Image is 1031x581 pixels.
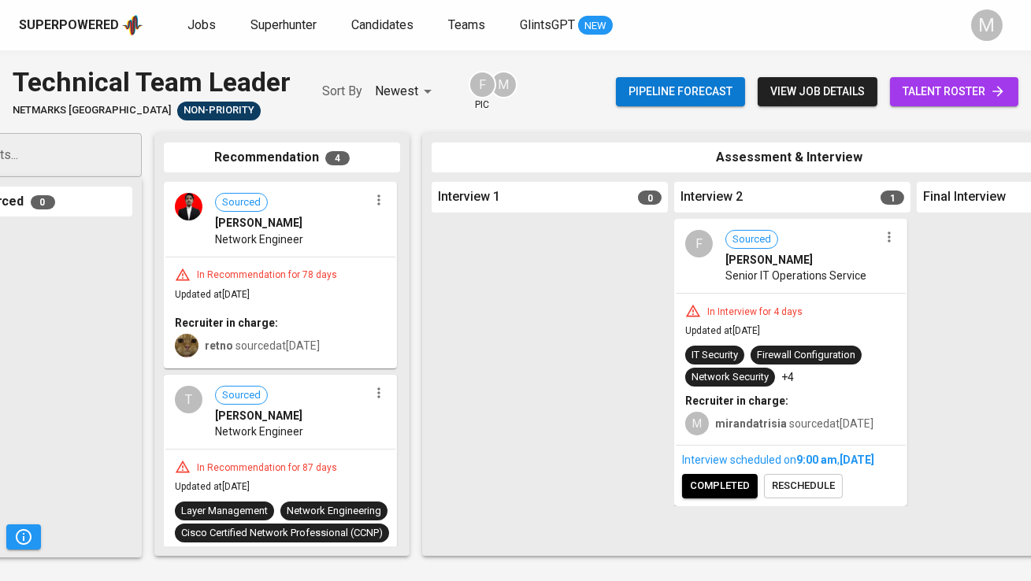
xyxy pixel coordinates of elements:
span: Interview 1 [438,188,500,206]
span: [PERSON_NAME] [215,215,302,231]
span: Updated at [DATE] [685,325,760,336]
span: [PERSON_NAME] [215,408,302,424]
span: completed [690,477,750,495]
div: Network Security [692,370,769,385]
img: app logo [122,13,143,37]
div: In Recommendation for 87 days [191,461,343,475]
span: 9:00 AM [796,453,837,466]
span: Sourced [726,232,777,247]
div: F [469,71,496,98]
span: Pipeline forecast [629,82,732,102]
div: Superpowered [19,17,119,35]
div: Sufficient Talents in Pipeline [177,102,261,120]
div: M [971,9,1003,41]
button: Pipeline Triggers [6,524,41,550]
span: Sourced [216,388,267,403]
div: M [685,412,709,435]
span: Interview 2 [681,188,743,206]
span: Jobs [187,17,216,32]
span: sourced at [DATE] [205,339,320,352]
b: mirandatrisia [715,417,787,430]
button: completed [682,474,758,498]
span: Network Engineer [215,424,303,439]
a: GlintsGPT NEW [520,16,613,35]
a: Jobs [187,16,219,35]
span: talent roster [903,82,1006,102]
p: +1 [175,546,187,561]
span: Non-Priority [177,103,261,118]
div: Recommendation [164,142,400,173]
div: Sourced[PERSON_NAME]Network EngineerIn Recommendation for 78 daysUpdated at[DATE]Recruiter in cha... [164,182,397,368]
div: In Recommendation for 78 days [191,268,343,282]
div: Newest [375,77,437,106]
span: 0 [638,191,662,205]
div: T [175,386,202,413]
div: Layer Management [181,504,268,519]
span: Network Engineer [215,231,303,247]
span: [DATE] [840,453,874,466]
b: retno [205,339,233,352]
div: Firewall Configuration [757,348,855,363]
div: FSourced[PERSON_NAME]Senior IT Operations ServiceIn Interview for 4 daysUpdated at[DATE]IT Securi... [674,219,907,506]
button: Pipeline forecast [616,77,745,106]
span: 4 [325,151,350,165]
button: reschedule [764,474,843,498]
div: Interview scheduled on , [682,452,899,468]
span: Teams [448,17,485,32]
b: Recruiter in charge: [175,316,278,329]
p: +4 [781,369,794,385]
div: In Interview for 4 days [701,305,809,319]
b: Recruiter in charge: [685,394,788,407]
p: Newest [375,82,418,101]
div: Cisco Certified Network Professional (CCNP) [181,526,383,541]
span: Sourced [216,195,267,210]
img: e8cd0837a5a7cd3861752ed1d846c1e1.jpg [175,193,202,220]
span: Final Interview [923,188,1006,206]
img: ec6c0910-f960-4a00-a8f8-c5744e41279e.jpg [175,334,198,357]
div: F [685,230,713,257]
div: Technical Team Leader [13,63,291,102]
a: Superhunter [250,16,320,35]
span: Candidates [351,17,414,32]
button: Open [133,154,136,157]
span: GlintsGPT [520,17,575,32]
a: Candidates [351,16,417,35]
span: Senior IT Operations Service [725,268,866,283]
span: Updated at [DATE] [175,289,250,300]
div: M [490,71,517,98]
div: IT Security [692,348,738,363]
span: Updated at [DATE] [175,481,250,492]
span: Superhunter [250,17,317,32]
span: sourced at [DATE] [715,417,873,430]
span: view job details [770,82,865,102]
p: Sort By [322,82,362,101]
button: view job details [758,77,877,106]
span: [PERSON_NAME] [725,252,813,268]
a: Superpoweredapp logo [19,13,143,37]
div: pic [469,71,496,112]
span: NEW [578,18,613,34]
div: Network Engineering [287,504,381,519]
span: reschedule [772,477,835,495]
a: Teams [448,16,488,35]
span: 1 [881,191,904,205]
span: 0 [31,195,55,209]
a: talent roster [890,77,1018,106]
span: Netmarks [GEOGRAPHIC_DATA] [13,103,171,118]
